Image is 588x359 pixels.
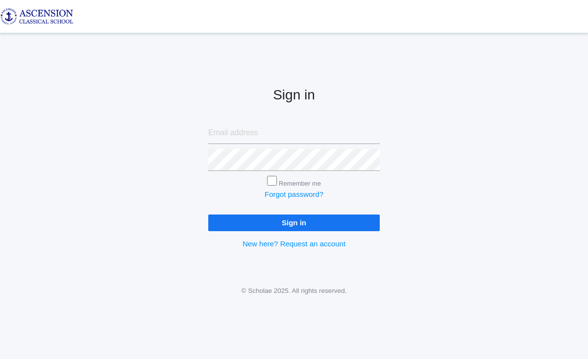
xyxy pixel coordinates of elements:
[279,180,321,187] label: Remember me
[208,88,380,103] h2: Sign in
[208,122,380,144] input: Email address
[243,239,345,248] a: New here? Request an account
[208,215,380,231] input: Sign in
[265,190,323,198] a: Forgot password?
